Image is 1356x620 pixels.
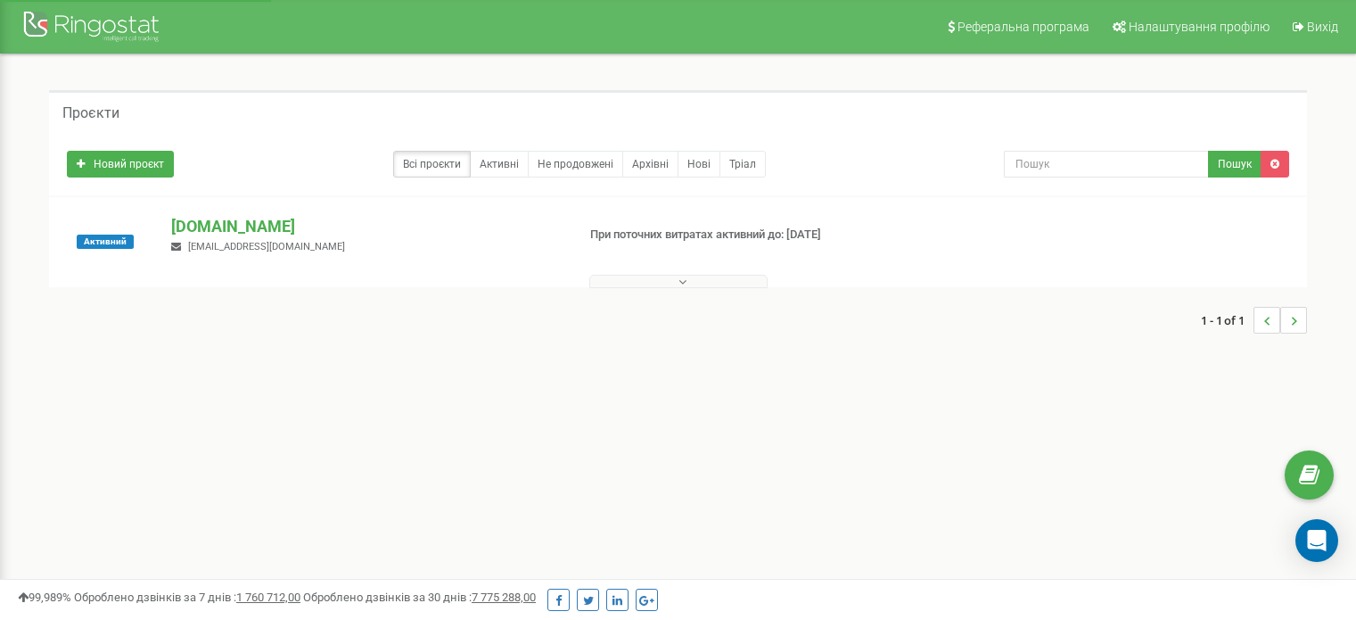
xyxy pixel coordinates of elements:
[74,591,300,604] span: Оброблено дзвінків за 7 днів :
[77,235,134,249] span: Активний
[1201,289,1307,351] nav: ...
[622,151,678,178] a: Архівні
[393,151,471,178] a: Всі проєкти
[303,591,536,604] span: Оброблено дзвінків за 30 днів :
[1004,151,1209,178] input: Пошук
[1295,519,1338,562] div: Open Intercom Messenger
[472,591,536,604] u: 7 775 288,00
[18,591,71,604] span: 99,989%
[67,151,174,178] a: Новий проєкт
[1208,151,1261,178] button: Пошук
[528,151,623,178] a: Не продовжені
[957,20,1089,34] span: Реферальна програма
[1201,307,1253,334] span: 1 - 1 of 1
[470,151,529,178] a: Активні
[171,215,561,238] p: [DOMAIN_NAME]
[1307,20,1338,34] span: Вихід
[678,151,720,178] a: Нові
[236,591,300,604] u: 1 760 712,00
[719,151,766,178] a: Тріал
[62,105,119,121] h5: Проєкти
[590,227,875,244] p: При поточних витратах активний до: [DATE]
[188,241,345,252] span: [EMAIL_ADDRESS][DOMAIN_NAME]
[1129,20,1270,34] span: Налаштування профілю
